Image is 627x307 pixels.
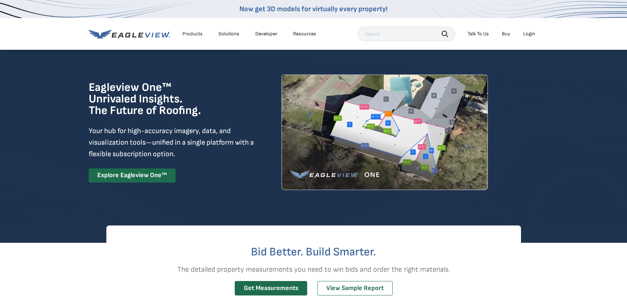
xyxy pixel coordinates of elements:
[182,31,203,37] div: Products
[357,27,455,41] input: Search
[317,281,393,296] a: View Sample Report
[468,31,489,37] div: Talk To Us
[218,31,239,37] div: Solutions
[89,168,176,183] a: Explore Eagleview One™
[235,281,307,296] a: Get Measurements
[106,264,521,275] p: The detailed property measurements you need to win bids and order the right materials.
[89,125,255,160] p: Your hub for high-accuracy imagery, data, and visualization tools—unified in a single platform wi...
[502,31,510,37] a: Buy
[523,31,535,37] div: Login
[293,31,316,37] div: Resources
[239,5,388,13] a: Now get 3D models for virtually every property!
[255,31,277,37] a: Developer
[106,246,521,258] h2: Bid Better. Build Smarter.
[89,82,238,117] h1: Eagleview One™ Unrivaled Insights. The Future of Roofing.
